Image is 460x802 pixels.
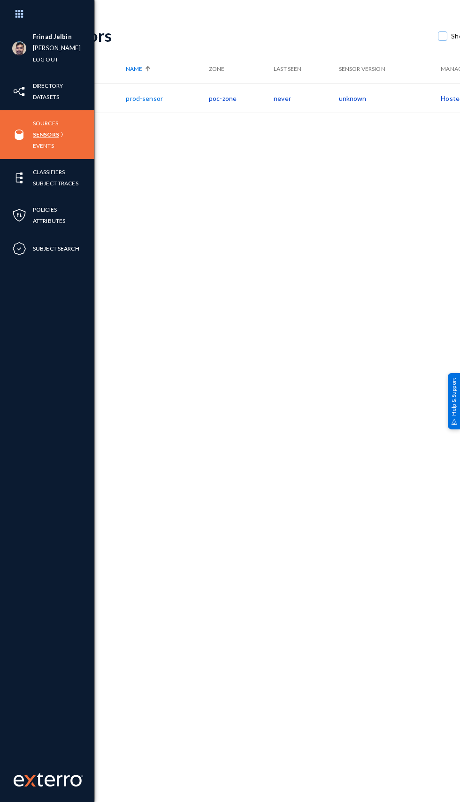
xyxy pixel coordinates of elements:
a: Log out [33,54,58,65]
span: Name [126,65,142,73]
img: icon-compliance.svg [12,242,26,256]
a: Subject Traces [33,178,78,189]
a: prod-sensor [126,94,163,102]
th: Last Seen [274,54,338,84]
th: Zone [209,54,274,84]
a: Directory [33,80,63,91]
a: Attributes [33,215,65,226]
td: poc-zone [209,84,274,113]
div: Sensors [55,26,429,45]
img: exterro-work-mark.svg [14,772,83,787]
a: Classifiers [33,167,65,177]
img: icon-sources.svg [12,128,26,142]
img: app launcher [5,4,33,24]
img: help_support.svg [451,419,457,425]
div: Help & Support [448,373,460,429]
td: unknown [339,84,441,113]
a: Subject Search [33,243,79,254]
img: exterro-logo.svg [24,775,36,787]
img: icon-inventory.svg [12,84,26,99]
div: Name [126,65,204,73]
a: Sources [33,118,58,129]
img: ACg8ocK1ZkZ6gbMmCU1AeqPIsBvrTWeY1xNXvgxNjkUXxjcqAiPEIvU=s96-c [12,41,26,55]
img: icon-policies.svg [12,208,26,222]
a: Sensors [33,129,59,140]
td: never [274,84,338,113]
a: [PERSON_NAME] [33,43,81,53]
li: Frinad Jelbin [33,31,81,43]
img: icon-elements.svg [12,171,26,185]
a: Datasets [33,92,59,102]
a: Events [33,140,54,151]
th: Sensor Version [339,54,441,84]
a: Policies [33,204,57,215]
